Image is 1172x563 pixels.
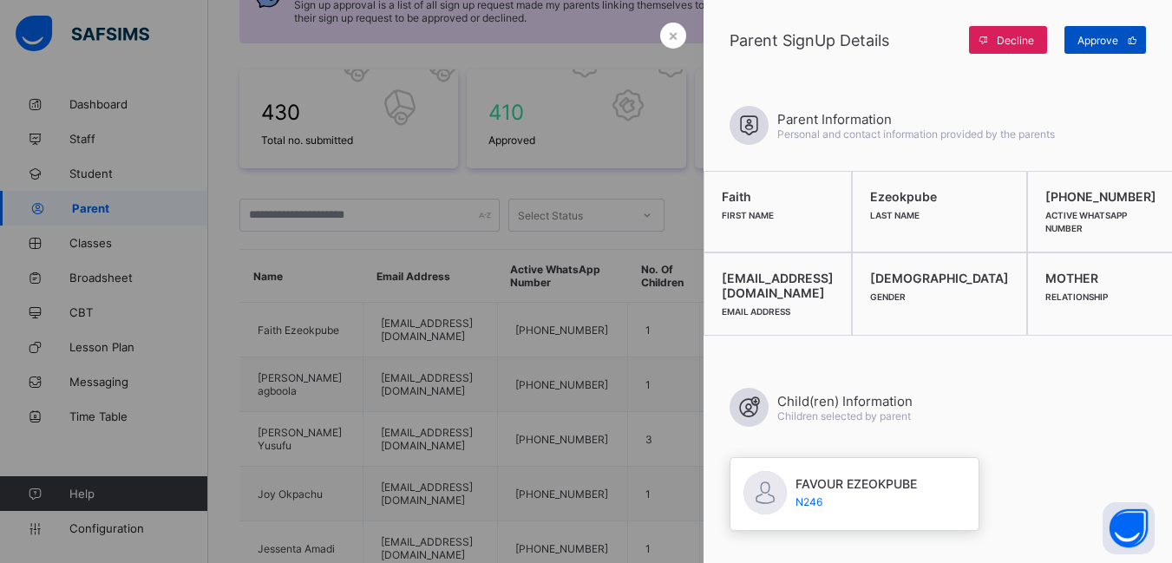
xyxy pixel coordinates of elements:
[1103,502,1155,554] button: Open asap
[722,306,790,317] span: Email Address
[722,271,834,300] span: [EMAIL_ADDRESS][DOMAIN_NAME]
[730,31,960,49] span: Parent SignUp Details
[870,189,1009,204] span: Ezeokpube
[1045,210,1127,233] span: Active WhatsApp Number
[777,393,913,409] span: Child(ren) Information
[997,34,1034,47] span: Decline
[777,409,911,422] span: Children selected by parent
[870,271,1009,285] span: [DEMOGRAPHIC_DATA]
[722,210,774,220] span: First Name
[722,189,834,204] span: Faith
[870,291,906,302] span: Gender
[1045,189,1156,204] span: [PHONE_NUMBER]
[777,111,1055,128] span: Parent Information
[777,128,1055,141] span: Personal and contact information provided by the parents
[796,495,917,508] span: N246
[796,476,917,491] span: FAVOUR EZEOKPUBE
[870,210,920,220] span: Last Name
[1045,271,1156,285] span: MOTHER
[1077,34,1118,47] span: Approve
[1045,291,1108,302] span: Relationship
[668,26,678,44] span: ×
